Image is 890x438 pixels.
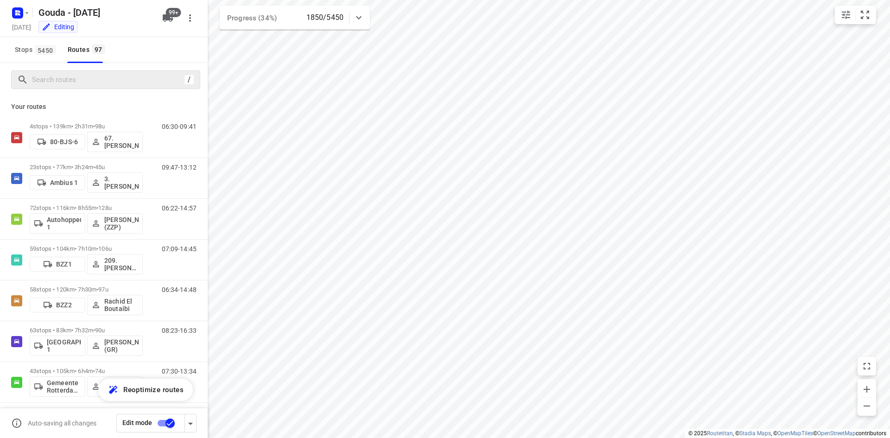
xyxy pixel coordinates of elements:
p: Your routes [11,102,197,112]
span: Stops [15,44,58,56]
span: 97u [98,286,108,293]
div: / [184,75,194,85]
p: 80-BJS-6 [50,138,78,146]
div: Routes [68,44,108,56]
button: [PERSON_NAME] (GR) [87,336,143,356]
p: 07:30-13:34 [162,368,197,375]
span: 74u [95,368,105,375]
span: Edit mode [122,419,152,426]
span: 98u [95,123,105,130]
a: OpenMapTiles [777,430,813,437]
div: small contained button group [835,6,876,24]
input: Search routes [32,73,184,87]
span: 97 [92,44,105,54]
a: Routetitan [707,430,733,437]
div: You are currently in edit mode. [42,22,74,32]
p: Ambius 1 [50,179,78,186]
p: 72 stops • 116km • 8h55m [30,204,143,211]
p: Autohopper 1 [47,216,81,231]
button: 3. [PERSON_NAME] [87,172,143,193]
p: [PERSON_NAME] (GR) [104,379,139,394]
button: More [181,9,199,27]
span: Reoptimize routes [123,384,184,396]
button: 80-BJS-6 [30,134,85,149]
div: Driver app settings [185,417,196,429]
span: 90u [95,327,105,334]
span: 128u [98,204,112,211]
button: Fit zoom [856,6,874,24]
p: Auto-saving all changes [28,419,96,427]
a: Stadia Maps [739,430,771,437]
button: [PERSON_NAME] (GR) [87,376,143,397]
p: [PERSON_NAME] (ZZP) [104,216,139,231]
p: 59 stops • 104km • 7h10m [30,245,143,252]
button: BZZ2 [30,298,85,312]
span: • [93,123,95,130]
button: Rachid El Boutaibi [87,295,143,315]
h5: Project date [8,22,35,32]
span: • [93,164,95,171]
p: BZZ2 [56,301,72,309]
p: 06:34-14:48 [162,286,197,293]
p: 23 stops • 77km • 3h24m [30,164,143,171]
p: 1850/5450 [306,12,343,23]
button: 67. [PERSON_NAME] [87,132,143,152]
button: 99+ [159,9,177,27]
span: 106u [98,245,112,252]
p: Gemeente Rotterdam 2 [47,379,81,394]
p: 58 stops • 120km • 7h30m [30,286,143,293]
span: • [93,368,95,375]
li: © 2025 , © , © © contributors [688,430,886,437]
p: 08:23-16:33 [162,327,197,334]
span: • [93,327,95,334]
button: BZZ1 [30,257,85,272]
p: BZZ1 [56,260,72,268]
span: 5450 [35,45,56,55]
button: Map settings [837,6,855,24]
p: 4 stops • 139km • 2h31m [30,123,143,130]
p: 3. [PERSON_NAME] [104,175,139,190]
p: 209.[PERSON_NAME] (BZZ) [104,257,139,272]
p: [PERSON_NAME] (GR) [104,338,139,353]
h5: Rename [35,5,155,20]
p: 09:47-13:12 [162,164,197,171]
span: • [96,245,98,252]
button: Gemeente Rotterdam 2 [30,376,85,397]
button: [GEOGRAPHIC_DATA] 1 [30,336,85,356]
span: • [96,286,98,293]
p: 07:09-14:45 [162,245,197,253]
p: 06:22-14:57 [162,204,197,212]
span: 45u [95,164,105,171]
p: Rachid El Boutaibi [104,298,139,312]
p: 67. [PERSON_NAME] [104,134,139,149]
button: Autohopper 1 [30,213,85,234]
p: 06:30-09:41 [162,123,197,130]
a: OpenStreetMap [817,430,856,437]
button: Ambius 1 [30,175,85,190]
p: 63 stops • 83km • 7h32m [30,327,143,334]
span: Progress (34%) [227,14,277,22]
span: • [96,204,98,211]
button: 209.[PERSON_NAME] (BZZ) [87,254,143,274]
button: Reoptimize routes [98,379,193,401]
p: 43 stops • 105km • 6h4m [30,368,143,375]
div: Progress (34%)1850/5450 [220,6,370,30]
span: 99+ [166,8,181,17]
button: [PERSON_NAME] (ZZP) [87,213,143,234]
p: [GEOGRAPHIC_DATA] 1 [47,338,81,353]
